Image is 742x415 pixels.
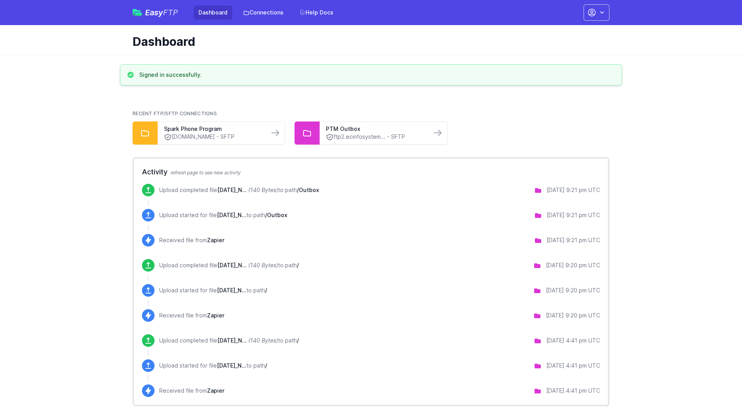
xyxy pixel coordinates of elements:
div: [DATE] 4:41 pm UTC [546,337,600,344]
p: Received file from [159,312,224,319]
span: 09-09-2025_NYSEG_42497164148_PTM Solar.txt [217,287,246,294]
span: 09-02-2025_NYSEG_42727441731_PTM Solar.txt [217,362,246,369]
a: Help Docs [295,5,338,20]
h1: Dashboard [133,34,603,49]
span: 09-09-2025_NYSEG_42497164148_PTM Solar.txt [217,212,246,218]
p: Received file from [159,387,224,395]
p: Upload completed file to path [159,186,319,194]
h2: Activity [142,167,600,178]
span: refresh page to see new activity [171,170,241,176]
span: 09-02-2025_NYSEG_42727441731_PTM Solar.txt [217,337,247,344]
span: 09-09-2025_NYSEG_42497164148_PTM Solar.txt [217,262,247,268]
div: [DATE] 4:41 pm UTC [546,387,600,395]
div: [DATE] 9:21 pm UTC [547,236,600,244]
span: Zapier [207,387,224,394]
span: / [265,287,267,294]
span: Zapier [207,237,224,243]
div: [DATE] 9:20 pm UTC [546,312,600,319]
span: Easy [145,9,178,16]
span: FTP [163,8,178,17]
div: [DATE] 9:21 pm UTC [547,186,600,194]
div: [DATE] 9:21 pm UTC [547,211,600,219]
a: PTM Outbox [326,125,425,133]
h2: Recent FTP/SFTP Connections [133,111,609,117]
i: (140 Bytes) [248,262,278,268]
div: [DATE] 4:41 pm UTC [546,362,600,370]
h3: Signed in successfully. [139,71,202,79]
p: Upload started for file to path [159,211,287,219]
span: / [297,262,299,268]
span: /Outbox [297,187,319,193]
span: Zapier [207,312,224,319]
img: easyftp_logo.png [133,9,142,16]
p: Received file from [159,236,224,244]
i: (140 Bytes) [248,337,278,344]
span: /Outbox [265,212,287,218]
p: Upload completed file to path [159,261,299,269]
a: Connections [238,5,288,20]
a: ftp2.ecinfosystem... - SFTP [326,133,425,141]
a: Spark Phone Program [164,125,263,133]
a: Dashboard [194,5,232,20]
div: [DATE] 9:20 pm UTC [546,286,600,294]
a: EasyFTP [133,9,178,16]
div: [DATE] 9:20 pm UTC [546,261,600,269]
span: / [297,337,299,344]
p: Upload completed file to path [159,337,299,344]
span: / [265,362,267,369]
span: 09-09-2025_NYSEG_42497164148_PTM Solar.txt [217,187,247,193]
i: (140 Bytes) [248,187,278,193]
p: Upload started for file to path [159,286,267,294]
a: [DOMAIN_NAME] - SFTP [164,133,263,141]
p: Upload started for file to path [159,362,267,370]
